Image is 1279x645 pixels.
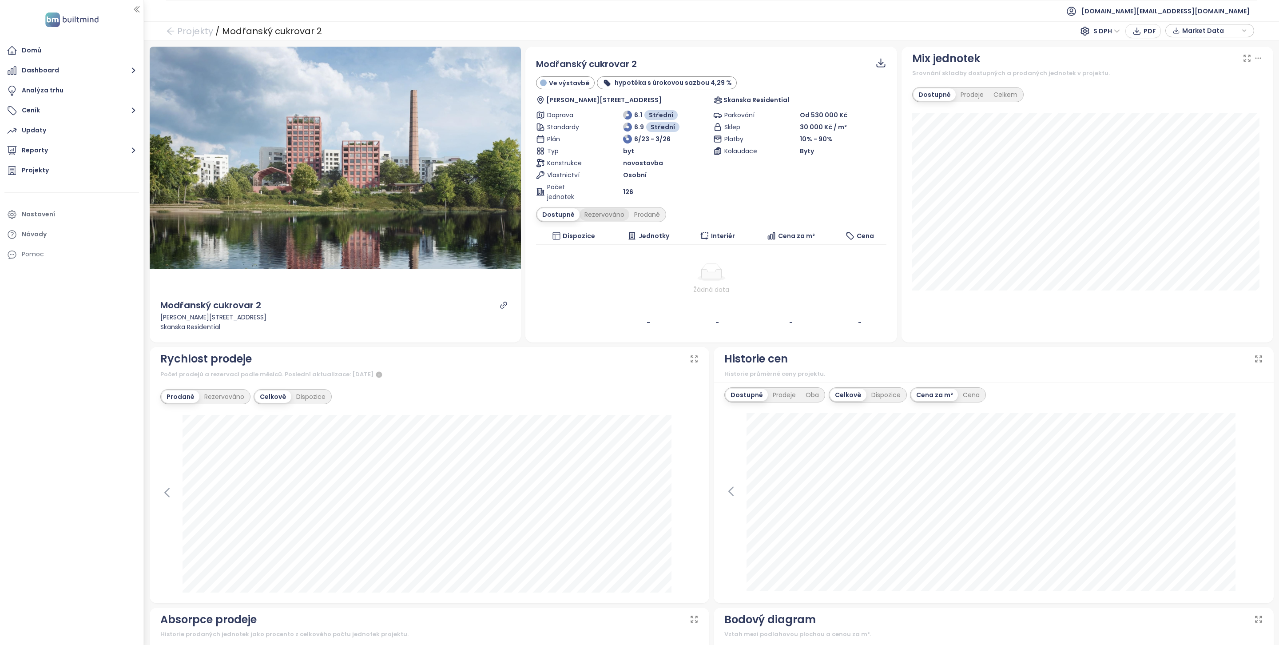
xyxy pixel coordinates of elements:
button: Dashboard [4,62,139,80]
div: Rezervováno [580,208,629,221]
span: Modřanský cukrovar 2 [536,57,637,71]
div: [PERSON_NAME][STREET_ADDRESS] [160,312,511,322]
span: Dispozice [563,231,595,241]
span: novostavba [623,158,663,168]
span: Interiér [711,231,735,241]
div: Historie prodaných jednotek jako procento z celkového počtu jednotek projektu. [160,630,699,639]
span: Skanska Residential [723,95,789,105]
div: Bodový diagram [724,611,816,628]
span: Jednotky [639,231,669,241]
button: Reporty [4,142,139,159]
a: Analýza trhu [4,82,139,100]
div: Počet prodejů a rezervací podle měsíců. Poslední aktualizace: [DATE] [160,370,699,380]
div: / [215,23,220,39]
button: PDF [1125,24,1161,38]
div: Návody [22,229,47,240]
div: Historie cen [724,350,788,367]
button: Ceník [4,102,139,119]
span: Parkování [724,110,768,120]
span: 10% - 90% [800,135,833,143]
a: Domů [4,42,139,60]
span: S DPH [1093,24,1120,38]
div: Analýza trhu [22,85,64,96]
div: Prodeje [956,88,989,101]
span: Konstrukce [547,158,591,168]
span: Standardy [547,122,591,132]
span: Market Data [1182,24,1239,37]
span: Střední [649,110,673,120]
span: [DOMAIN_NAME][EMAIL_ADDRESS][DOMAIN_NAME] [1081,0,1250,22]
span: 6/23 - 3/26 [634,134,671,144]
div: Absorpce prodeje [160,611,257,628]
a: Updaty [4,122,139,139]
a: Projekty [4,162,139,179]
b: - [858,318,862,327]
span: Vlastnictví [547,170,591,180]
a: Návody [4,226,139,243]
div: Updaty [22,125,46,136]
span: Typ [547,146,591,156]
div: Modřanský cukrovar 2 [160,299,261,312]
span: 6.9 [634,122,644,132]
div: Dispozice [866,389,906,401]
span: Ve výstavbě [549,78,590,88]
span: Osobní [623,170,647,180]
b: hypotéka s úrokovou sazbou 4,29 % [615,78,732,87]
span: Střední [651,122,675,132]
div: Modřanský cukrovar 2 [222,23,322,39]
div: Rezervováno [199,390,249,403]
div: Prodané [629,208,665,221]
b: - [647,318,650,327]
span: arrow-left [166,27,175,36]
span: Sklep [724,122,768,132]
span: 30 000 Kč / m² [800,122,847,132]
div: Projekty [22,165,49,176]
span: Od 530 000 Kč [800,111,847,119]
div: Pomoc [22,249,44,260]
img: logo [43,11,101,29]
div: Oba [801,389,824,401]
span: 126 [623,187,633,197]
b: - [789,318,793,327]
div: button [1170,24,1249,37]
a: link [500,301,508,309]
div: Rychlost prodeje [160,350,252,367]
a: arrow-left Projekty [166,23,213,39]
div: Mix jednotek [912,50,980,67]
span: Doprava [547,110,591,120]
span: Platby [724,134,768,144]
div: Cena [958,389,985,401]
span: Cena [857,231,874,241]
span: PDF [1144,26,1156,36]
div: Prodeje [768,389,801,401]
div: Skanska Residential [160,322,511,332]
div: Dostupné [914,88,956,101]
div: Dostupné [537,208,580,221]
span: Byty [800,146,814,156]
div: Dispozice [291,390,330,403]
b: - [715,318,719,327]
span: [PERSON_NAME][STREET_ADDRESS] [546,95,662,105]
span: Kolaudace [724,146,768,156]
a: Nastavení [4,206,139,223]
span: byt [623,146,634,156]
span: Cena za m² [778,231,815,241]
div: Nastavení [22,209,55,220]
div: Vztah mezi podlahovou plochou a cenou za m². [724,630,1263,639]
div: Celkově [830,389,866,401]
span: Počet jednotek [547,182,591,202]
div: Historie průměrné ceny projektu. [724,370,1263,378]
div: Pomoc [4,246,139,263]
div: Prodané [162,390,199,403]
div: Cena za m² [911,389,958,401]
div: Domů [22,45,41,56]
span: Plán [547,134,591,144]
div: Celkem [989,88,1022,101]
div: Srovnání skladby dostupných a prodaných jednotek v projektu. [912,69,1263,78]
div: Celkově [255,390,291,403]
div: Žádná data [540,285,883,295]
div: Dostupné [726,389,768,401]
span: 6.1 [634,110,642,120]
